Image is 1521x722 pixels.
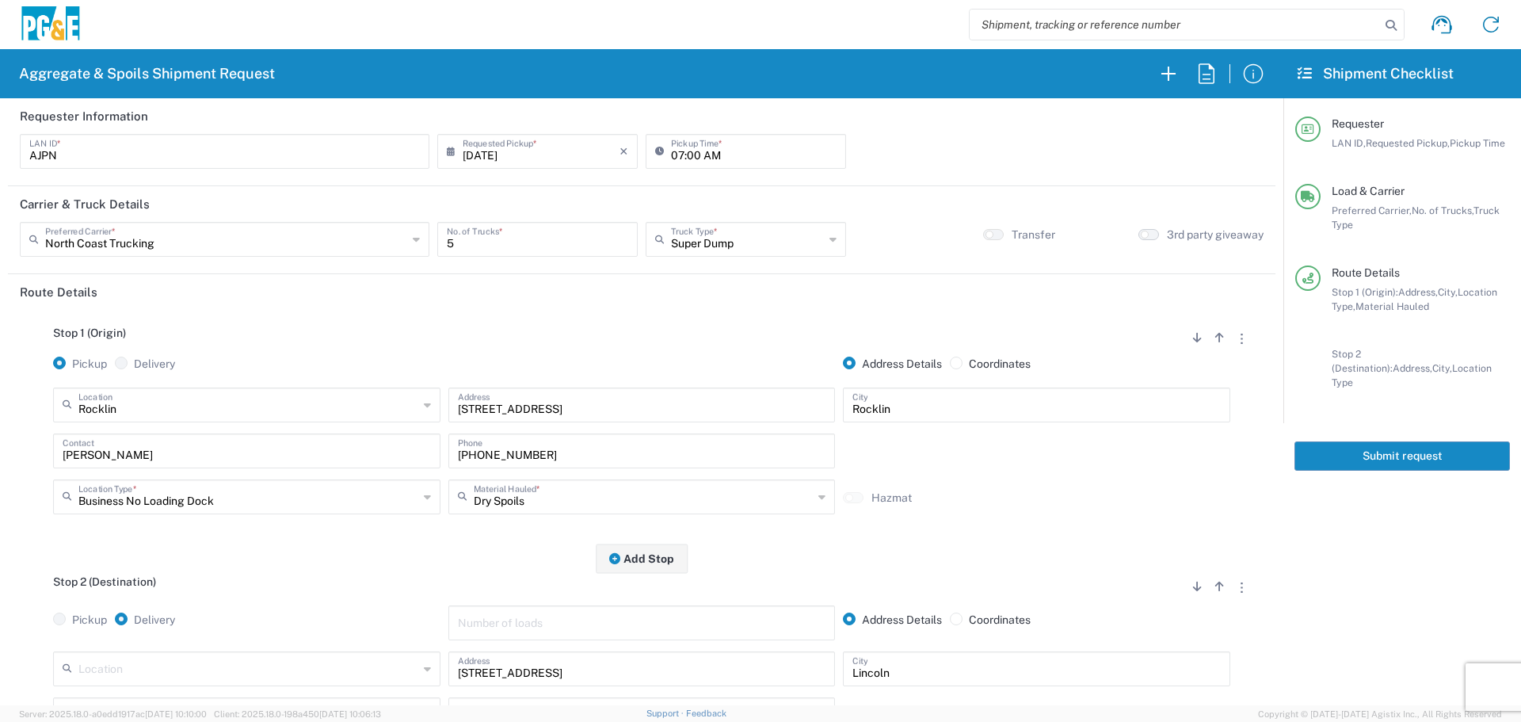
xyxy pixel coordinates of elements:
span: [DATE] 10:10:00 [145,709,207,719]
span: Requester [1332,117,1384,130]
label: Hazmat [871,491,912,505]
span: [DATE] 10:06:13 [319,709,381,719]
span: Stop 2 (Destination): [1332,348,1393,374]
span: City, [1432,362,1452,374]
label: Coordinates [950,613,1031,627]
a: Support [646,709,686,718]
label: Address Details [843,357,942,371]
span: Stop 1 (Origin) [53,327,126,339]
h2: Aggregate & Spoils Shipment Request [19,64,275,83]
a: Feedback [686,709,726,718]
span: Address, [1398,286,1438,298]
span: Pickup Time [1450,137,1505,149]
label: Coordinates [950,357,1031,371]
button: Add Stop [596,544,688,573]
span: Requested Pickup, [1366,137,1450,149]
img: pge [19,6,82,44]
h2: Shipment Checklist [1298,64,1454,83]
span: Copyright © [DATE]-[DATE] Agistix Inc., All Rights Reserved [1258,707,1502,721]
label: 3rd party giveaway [1167,227,1264,242]
input: Shipment, tracking or reference number [970,10,1380,40]
label: Address Details [843,613,942,627]
span: No. of Trucks, [1412,204,1473,216]
span: Address, [1393,362,1432,374]
span: Client: 2025.18.0-198a450 [214,709,381,719]
span: Stop 1 (Origin): [1332,286,1398,298]
span: City, [1438,286,1458,298]
label: Transfer [1012,227,1055,242]
span: LAN ID, [1332,137,1366,149]
button: Submit request [1294,441,1510,471]
h2: Requester Information [20,109,148,124]
h2: Route Details [20,285,97,300]
span: Stop 2 (Destination) [53,575,156,588]
span: Server: 2025.18.0-a0edd1917ac [19,709,207,719]
span: Route Details [1332,266,1400,279]
h2: Carrier & Truck Details [20,197,150,212]
span: Load & Carrier [1332,185,1405,197]
span: Material Hauled [1355,300,1429,312]
i: × [619,139,628,164]
span: Preferred Carrier, [1332,204,1412,216]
